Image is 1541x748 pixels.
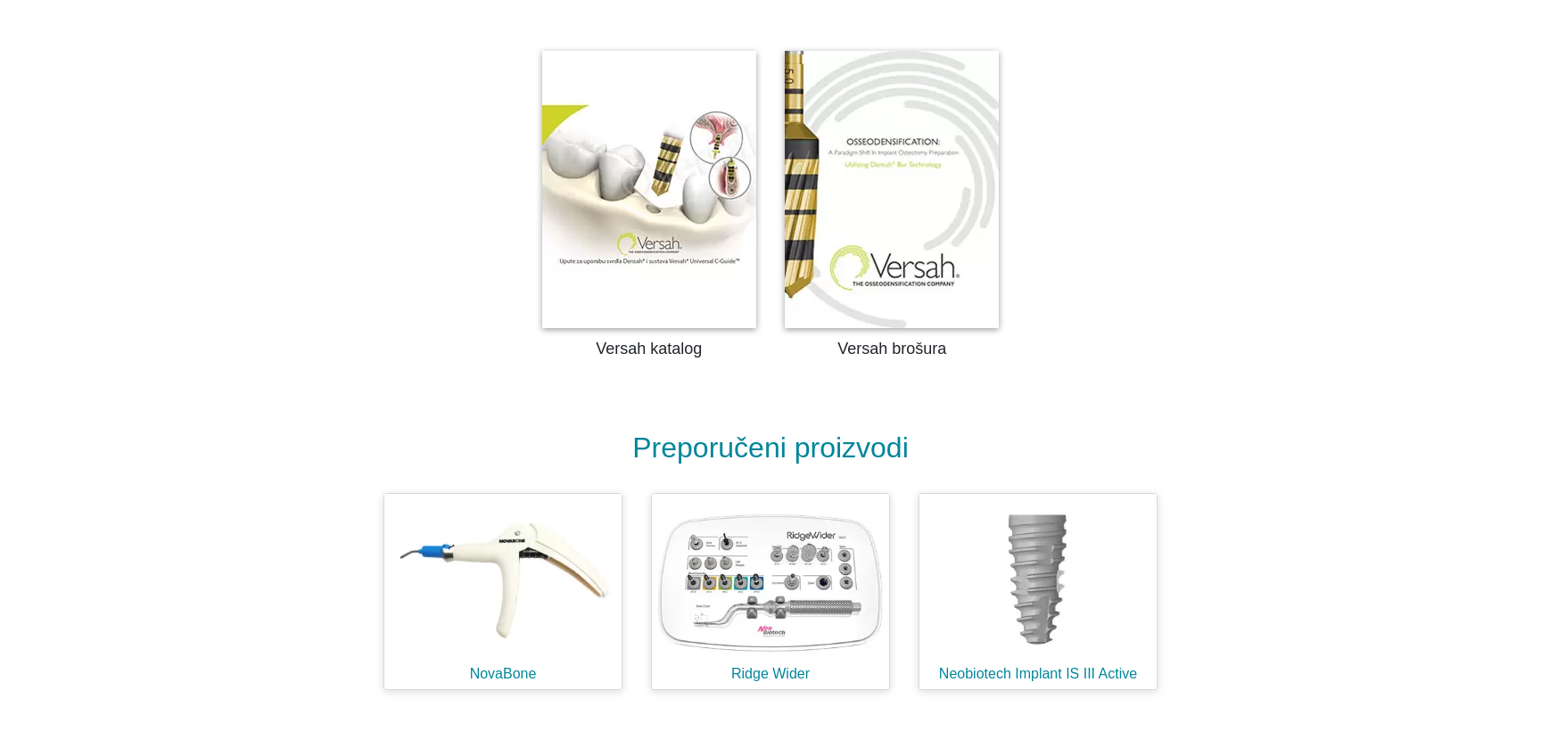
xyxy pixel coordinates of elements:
h1: Ridge Wider [652,665,889,682]
a: Neobiotech Implant IS III Active [904,479,1172,704]
figcaption: Versah brošura [779,337,1005,361]
h1: Neobiotech Implant IS III Active [919,665,1157,682]
a: Ridge Wider [637,479,904,704]
a: NovaBone [369,479,637,704]
figcaption: Versah katalog [537,337,762,361]
h2: Preporučeni proizvodi [284,431,1257,464]
h1: NovaBone [384,665,622,682]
